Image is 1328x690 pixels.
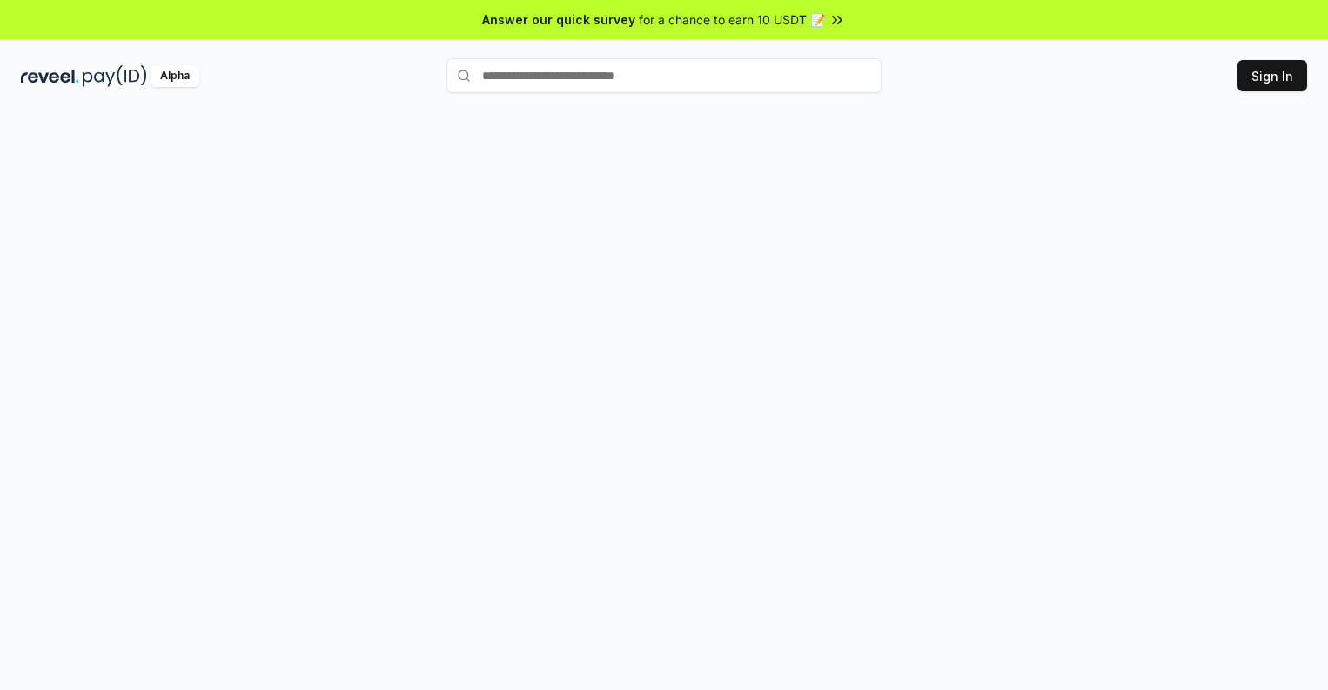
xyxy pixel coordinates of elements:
[1237,60,1307,91] button: Sign In
[151,65,199,87] div: Alpha
[639,10,825,29] span: for a chance to earn 10 USDT 📝
[482,10,635,29] span: Answer our quick survey
[83,65,147,87] img: pay_id
[21,65,79,87] img: reveel_dark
